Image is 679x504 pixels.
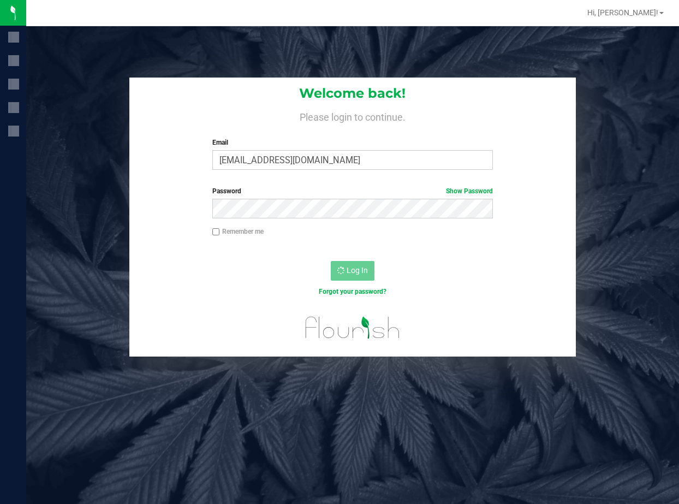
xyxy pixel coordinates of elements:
span: Hi, [PERSON_NAME]! [587,8,658,17]
span: Log In [347,266,368,275]
img: flourish_logo.svg [297,308,408,347]
a: Forgot your password? [319,288,386,295]
h4: Please login to continue. [129,109,575,122]
a: Show Password [446,187,493,195]
input: Remember me [212,228,220,236]
label: Email [212,138,493,147]
h1: Welcome back! [129,86,575,100]
span: Password [212,187,241,195]
button: Log In [331,261,374,281]
label: Remember me [212,227,264,236]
